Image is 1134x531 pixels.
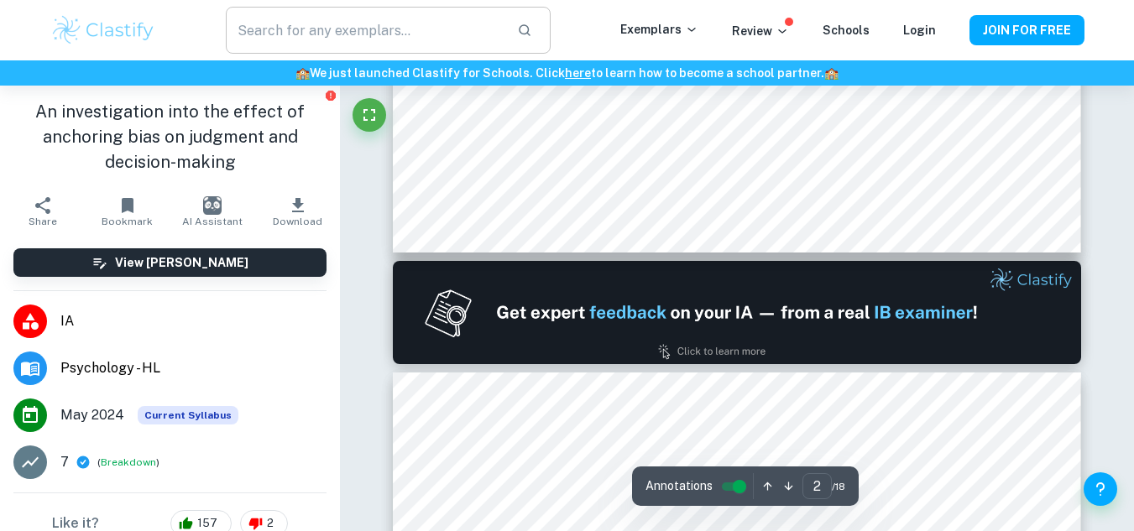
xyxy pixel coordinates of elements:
img: AI Assistant [203,196,222,215]
button: Breakdown [101,455,156,470]
span: Psychology - HL [60,358,327,378]
h6: View [PERSON_NAME] [115,253,248,272]
span: 🏫 [824,66,839,80]
a: Schools [823,23,870,37]
span: ( ) [97,455,159,471]
button: Bookmark [85,188,170,235]
button: View [PERSON_NAME] [13,248,327,277]
h1: An investigation into the effect of anchoring bias on judgment and decision-making [13,99,327,174]
span: Bookmark [102,216,153,227]
span: IA [60,311,327,331]
button: Fullscreen [353,98,386,132]
span: / 18 [832,479,845,494]
span: Share [29,216,57,227]
span: 🏫 [295,66,310,80]
span: Download [273,216,322,227]
p: 7 [60,452,69,472]
span: AI Assistant [182,216,243,227]
input: Search for any exemplars... [226,7,503,54]
span: May 2024 [60,405,124,425]
p: Review [732,22,789,40]
span: Current Syllabus [138,406,238,424]
button: AI Assistant [170,188,255,235]
button: JOIN FOR FREE [969,15,1084,45]
div: This exemplar is based on the current syllabus. Feel free to refer to it for inspiration/ideas wh... [138,406,238,424]
p: Exemplars [620,20,698,39]
button: Report issue [324,89,337,102]
img: Ad [393,261,1081,364]
a: here [565,66,591,80]
a: Login [903,23,936,37]
img: Clastify logo [50,13,157,47]
h6: We just launched Clastify for Schools. Click to learn how to become a school partner. [3,64,1131,82]
button: Help and Feedback [1084,472,1117,506]
button: Download [255,188,340,235]
span: Annotations [645,477,713,495]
